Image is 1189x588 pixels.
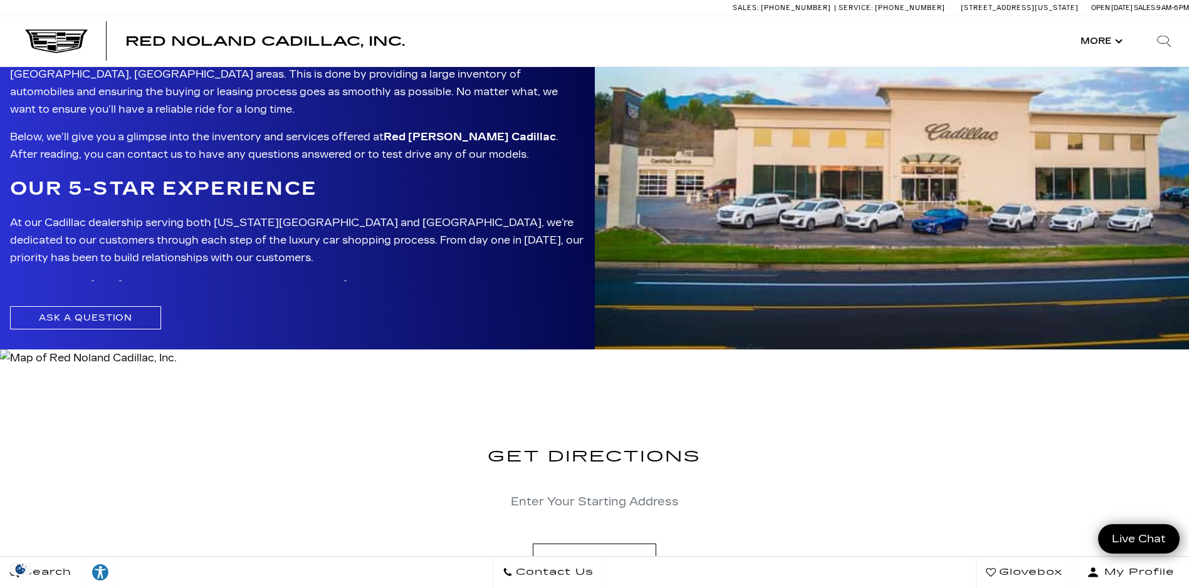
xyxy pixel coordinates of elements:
[733,4,834,11] a: Sales: [PHONE_NUMBER]
[125,34,405,49] span: Red Noland Cadillac, Inc.
[513,564,594,581] span: Contact Us
[10,128,585,163] p: Below, we’ll give you a glimpse into the inventory and services offered at . After reading, you c...
[733,4,759,12] span: Sales:
[1099,564,1175,581] span: My Profile
[976,557,1072,588] a: Glovebox
[6,562,35,575] img: Opt-Out Icon
[533,544,657,582] button: Submit
[10,177,317,200] strong: Our 5-Star Experience
[10,277,585,312] p: Our “Customer for Life” philosophy has helped us create a multi-faceted and comprehensive approac...
[761,4,831,12] span: [PHONE_NUMBER]
[875,4,945,12] span: [PHONE_NUMBER]
[996,564,1062,581] span: Glovebox
[81,557,120,588] a: Explore your accessibility options
[1074,37,1126,46] button: More
[1098,524,1180,554] a: Live Chat
[1072,557,1189,588] button: Open user profile menu
[432,445,757,470] h3: Get Directions
[384,131,556,143] a: Red [PERSON_NAME] Cadillac
[448,490,741,513] input: Enter Your Address
[1091,4,1133,12] span: Open [DATE]
[10,306,161,329] a: Ask A Question
[81,563,119,582] div: Explore your accessibility options
[1106,532,1172,546] span: Live Chat
[10,214,585,267] p: At our Cadillac dealership serving both [US_STATE][GEOGRAPHIC_DATA] and [GEOGRAPHIC_DATA], we’re ...
[834,4,948,11] a: Service: [PHONE_NUMBER]
[25,29,88,53] img: Cadillac Dark Logo with Cadillac White Text
[10,31,585,118] p: As a GM Mark of Excellence Cadillac dealer, we take great pride in serving drivers all throughout...
[6,562,35,575] section: Click to Open Cookie Consent Modal
[493,557,604,588] a: Contact Us
[19,564,71,581] span: Search
[125,35,405,48] a: Red Noland Cadillac, Inc.
[1134,4,1156,12] span: Sales:
[1156,4,1189,12] span: 9 AM-6 PM
[839,4,873,12] span: Service:
[961,4,1079,12] a: [STREET_ADDRESS][US_STATE]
